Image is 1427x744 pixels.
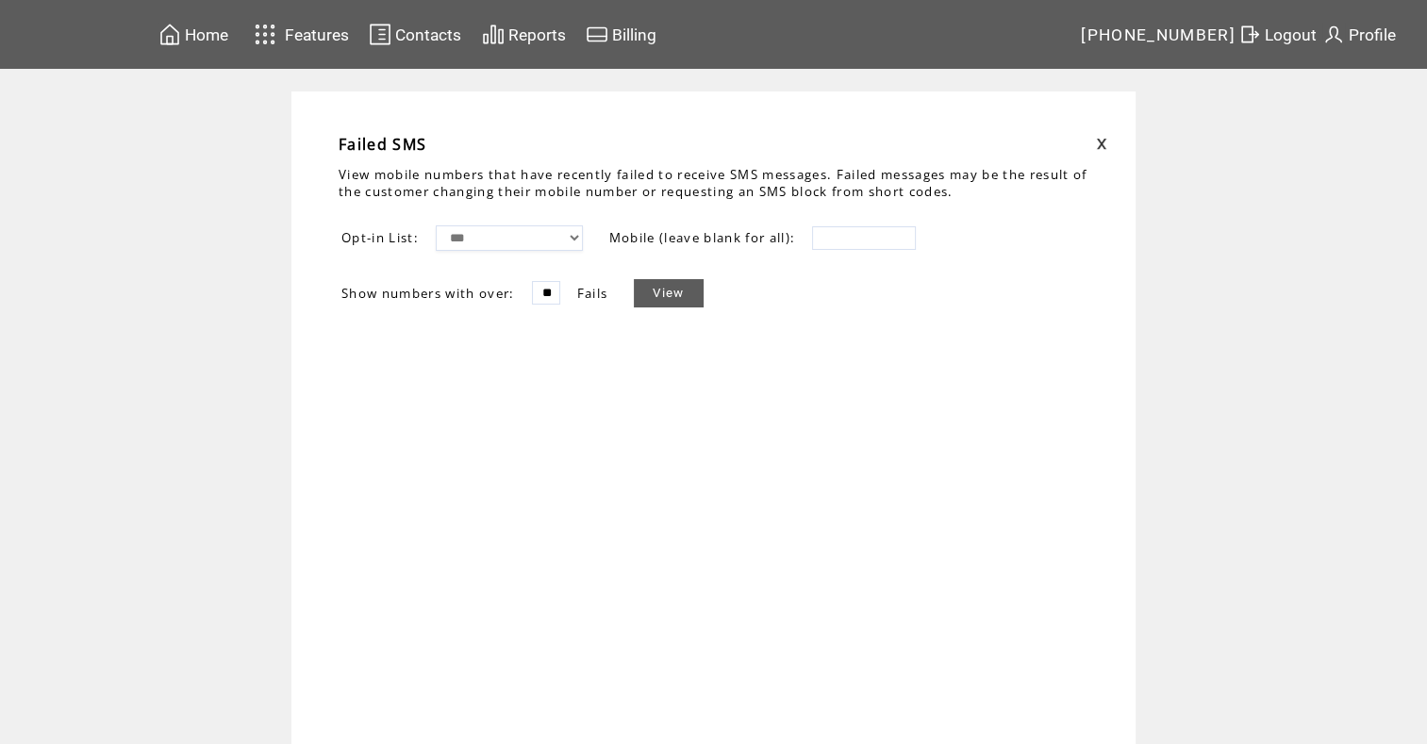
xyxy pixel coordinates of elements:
[609,229,796,246] span: Mobile (leave blank for all):
[1236,20,1319,49] a: Logout
[1349,25,1396,44] span: Profile
[577,285,608,302] span: Fails
[1265,25,1317,44] span: Logout
[1322,23,1345,46] img: profile.svg
[185,25,228,44] span: Home
[339,134,426,155] span: Failed SMS
[366,20,464,49] a: Contacts
[395,25,461,44] span: Contacts
[341,285,515,302] span: Show numbers with over:
[612,25,656,44] span: Billing
[341,229,419,246] span: Opt-in List:
[634,279,703,307] a: View
[156,20,231,49] a: Home
[1081,25,1236,44] span: [PHONE_NUMBER]
[158,23,181,46] img: home.svg
[246,16,353,53] a: Features
[369,23,391,46] img: contacts.svg
[586,23,608,46] img: creidtcard.svg
[285,25,349,44] span: Features
[583,20,659,49] a: Billing
[482,23,505,46] img: chart.svg
[508,25,566,44] span: Reports
[1238,23,1261,46] img: exit.svg
[1319,20,1399,49] a: Profile
[339,166,1087,200] span: View mobile numbers that have recently failed to receive SMS messages. Failed messages may be the...
[249,19,282,50] img: features.svg
[479,20,569,49] a: Reports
